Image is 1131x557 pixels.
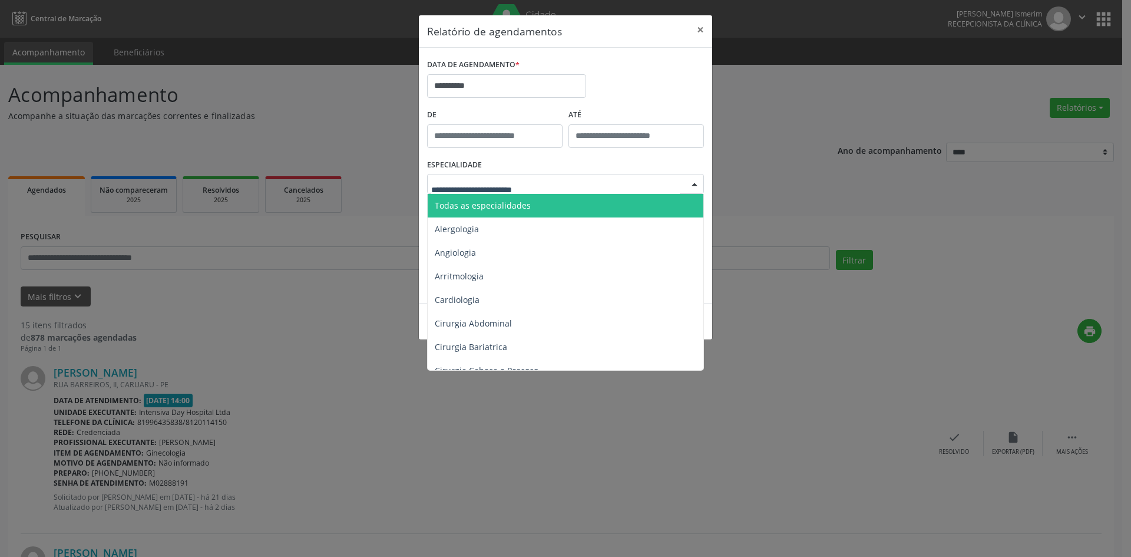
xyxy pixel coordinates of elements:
[435,318,512,329] span: Cirurgia Abdominal
[427,56,520,74] label: DATA DE AGENDAMENTO
[435,294,479,305] span: Cardiologia
[427,24,562,39] h5: Relatório de agendamentos
[435,200,531,211] span: Todas as especialidades
[435,271,484,282] span: Arritmologia
[568,106,704,124] label: ATÉ
[427,106,563,124] label: De
[689,15,712,44] button: Close
[435,341,507,352] span: Cirurgia Bariatrica
[435,247,476,258] span: Angiologia
[427,156,482,174] label: ESPECIALIDADE
[435,223,479,235] span: Alergologia
[435,365,538,376] span: Cirurgia Cabeça e Pescoço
